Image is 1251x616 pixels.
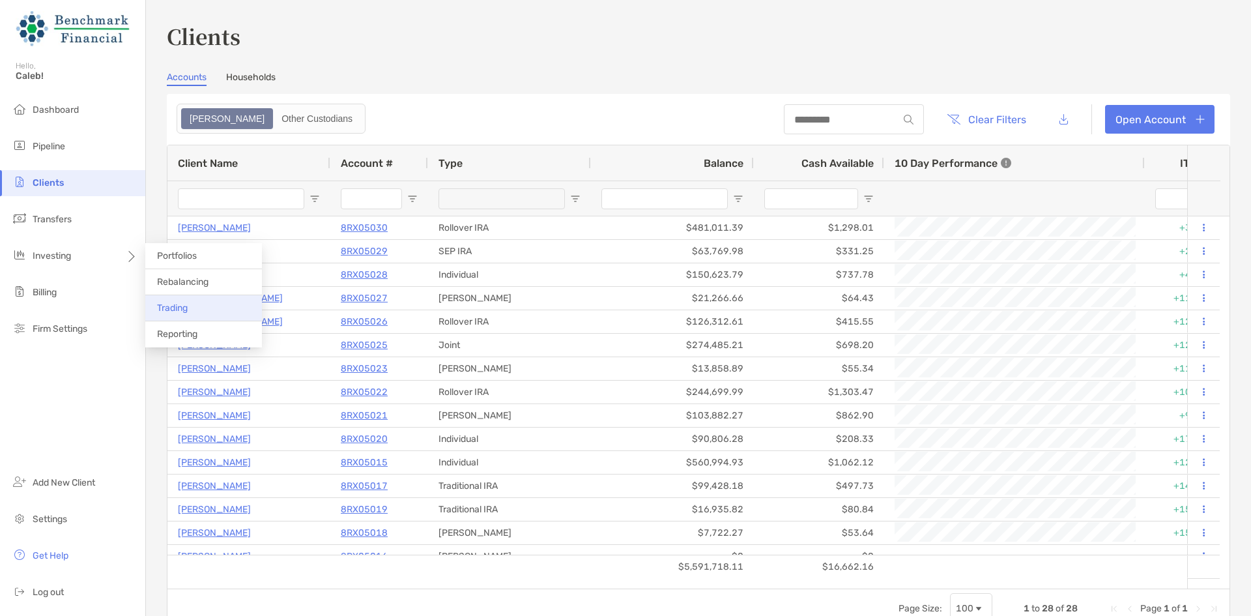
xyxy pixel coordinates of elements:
[33,514,67,525] span: Settings
[601,188,728,209] input: Balance Filter Input
[274,110,360,128] div: Other Custodians
[341,360,388,377] a: 8RX05023
[178,384,251,400] a: [PERSON_NAME]
[341,431,388,447] a: 8RX05020
[178,188,304,209] input: Client Name Filter Input
[428,240,591,263] div: SEP IRA
[754,310,884,333] div: $415.55
[1031,603,1040,614] span: to
[33,250,71,261] span: Investing
[904,115,913,125] img: input icon
[1140,603,1162,614] span: Page
[341,314,388,330] a: 8RX05026
[1182,603,1188,614] span: 1
[754,240,884,263] div: $331.25
[754,451,884,474] div: $1,062.12
[1172,603,1180,614] span: of
[341,454,388,471] a: 8RX05015
[178,157,238,169] span: Client Name
[428,287,591,310] div: [PERSON_NAME]
[341,525,388,541] p: 8RX05018
[157,302,188,314] span: Trading
[178,431,251,447] a: [PERSON_NAME]
[12,547,27,563] img: get-help icon
[178,454,251,471] a: [PERSON_NAME]
[33,177,64,188] span: Clients
[1145,334,1223,357] div: +12.99%
[12,247,27,263] img: investing icon
[439,157,463,169] span: Type
[428,334,591,357] div: Joint
[895,546,1134,567] div: -
[341,243,388,259] p: 8RX05029
[1105,105,1215,134] a: Open Account
[570,194,581,204] button: Open Filter Menu
[591,545,754,568] div: $0
[341,188,402,209] input: Account # Filter Input
[12,583,27,599] img: logout icon
[341,337,388,353] a: 8RX05025
[1145,240,1223,263] div: +2.35%
[33,141,65,152] span: Pipeline
[801,157,874,169] span: Cash Available
[428,263,591,286] div: Individual
[167,72,207,86] a: Accounts
[754,545,884,568] div: $0
[428,475,591,497] div: Traditional IRA
[178,548,251,565] p: [PERSON_NAME]
[1145,216,1223,239] div: +3.07%
[591,498,754,521] div: $16,935.82
[178,407,251,424] a: [PERSON_NAME]
[341,407,388,424] a: 8RX05021
[704,157,743,169] span: Balance
[1145,404,1223,427] div: +9.67%
[754,428,884,450] div: $208.33
[178,360,251,377] p: [PERSON_NAME]
[341,501,388,518] p: 8RX05019
[33,550,68,561] span: Get Help
[33,214,72,225] span: Transfers
[1145,428,1223,450] div: +17.99%
[341,290,388,306] p: 8RX05027
[157,276,208,287] span: Rebalancing
[754,263,884,286] div: $737.78
[167,21,1230,51] h3: Clients
[428,521,591,544] div: [PERSON_NAME]
[178,525,251,541] p: [PERSON_NAME]
[341,267,388,283] p: 8RX05028
[764,188,858,209] input: Cash Available Filter Input
[1042,603,1054,614] span: 28
[754,404,884,427] div: $862.90
[341,220,388,236] p: 8RX05030
[1056,603,1064,614] span: of
[341,548,388,565] a: 8RX05016
[1164,603,1170,614] span: 1
[33,323,87,334] span: Firm Settings
[1145,381,1223,403] div: +10.68%
[341,384,388,400] a: 8RX05022
[12,101,27,117] img: dashboard icon
[341,478,388,494] a: 8RX05017
[1193,604,1203,614] div: Next Page
[428,357,591,380] div: [PERSON_NAME]
[178,501,251,518] a: [PERSON_NAME]
[754,475,884,497] div: $497.73
[899,603,942,614] div: Page Size:
[428,545,591,568] div: [PERSON_NAME]
[157,329,197,340] span: Reporting
[16,70,137,81] span: Caleb!
[863,194,874,204] button: Open Filter Menu
[1145,521,1223,544] div: +15.23%
[341,157,393,169] span: Account #
[1155,188,1197,209] input: ITD Filter Input
[754,216,884,239] div: $1,298.01
[1066,603,1078,614] span: 28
